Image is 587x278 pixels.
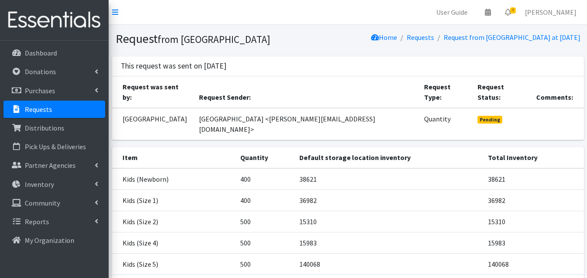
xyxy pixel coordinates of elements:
[112,190,235,211] td: Kids (Size 1)
[483,232,584,253] td: 15983
[478,116,502,124] span: Pending
[483,253,584,275] td: 140068
[235,211,294,232] td: 500
[3,119,105,137] a: Distributions
[25,199,60,207] p: Community
[235,168,294,190] td: 400
[112,253,235,275] td: Kids (Size 5)
[419,108,473,140] td: Quantity
[112,211,235,232] td: Kids (Size 2)
[235,232,294,253] td: 500
[25,49,57,57] p: Dashboard
[294,168,483,190] td: 38621
[510,7,516,13] span: 4
[3,213,105,230] a: Reports
[3,82,105,99] a: Purchases
[483,147,584,168] th: Total Inventory
[25,105,52,114] p: Requests
[498,3,518,21] a: 4
[3,44,105,62] a: Dashboard
[25,161,76,170] p: Partner Agencies
[407,33,434,42] a: Requests
[294,253,483,275] td: 140068
[472,76,531,108] th: Request Status:
[3,232,105,249] a: My Organization
[25,142,86,151] p: Pick Ups & Deliveries
[444,33,580,42] a: Request from [GEOGRAPHIC_DATA] at [DATE]
[531,76,584,108] th: Comments:
[294,211,483,232] td: 15310
[194,108,419,140] td: [GEOGRAPHIC_DATA] <[PERSON_NAME][EMAIL_ADDRESS][DOMAIN_NAME]>
[112,76,194,108] th: Request was sent by:
[294,147,483,168] th: Default storage location inventory
[3,194,105,212] a: Community
[3,157,105,174] a: Partner Agencies
[483,168,584,190] td: 38621
[518,3,584,21] a: [PERSON_NAME]
[25,67,56,76] p: Donations
[25,236,74,245] p: My Organization
[294,190,483,211] td: 36982
[3,176,105,193] a: Inventory
[371,33,397,42] a: Home
[419,76,473,108] th: Request Type:
[112,232,235,253] td: Kids (Size 4)
[25,86,55,95] p: Purchases
[3,63,105,80] a: Donations
[112,147,235,168] th: Item
[112,108,194,140] td: [GEOGRAPHIC_DATA]
[235,190,294,211] td: 400
[25,217,49,226] p: Reports
[235,147,294,168] th: Quantity
[25,124,64,132] p: Distributions
[235,253,294,275] td: 500
[294,232,483,253] td: 15983
[25,180,54,189] p: Inventory
[121,62,226,71] h3: This request was sent on [DATE]
[3,138,105,155] a: Pick Ups & Deliveries
[483,211,584,232] td: 15310
[3,101,105,118] a: Requests
[194,76,419,108] th: Request Sender:
[3,6,105,35] img: HumanEssentials
[112,168,235,190] td: Kids (Newborn)
[483,190,584,211] td: 36982
[429,3,474,21] a: User Guide
[116,31,345,46] h1: Request
[158,33,270,46] small: from [GEOGRAPHIC_DATA]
